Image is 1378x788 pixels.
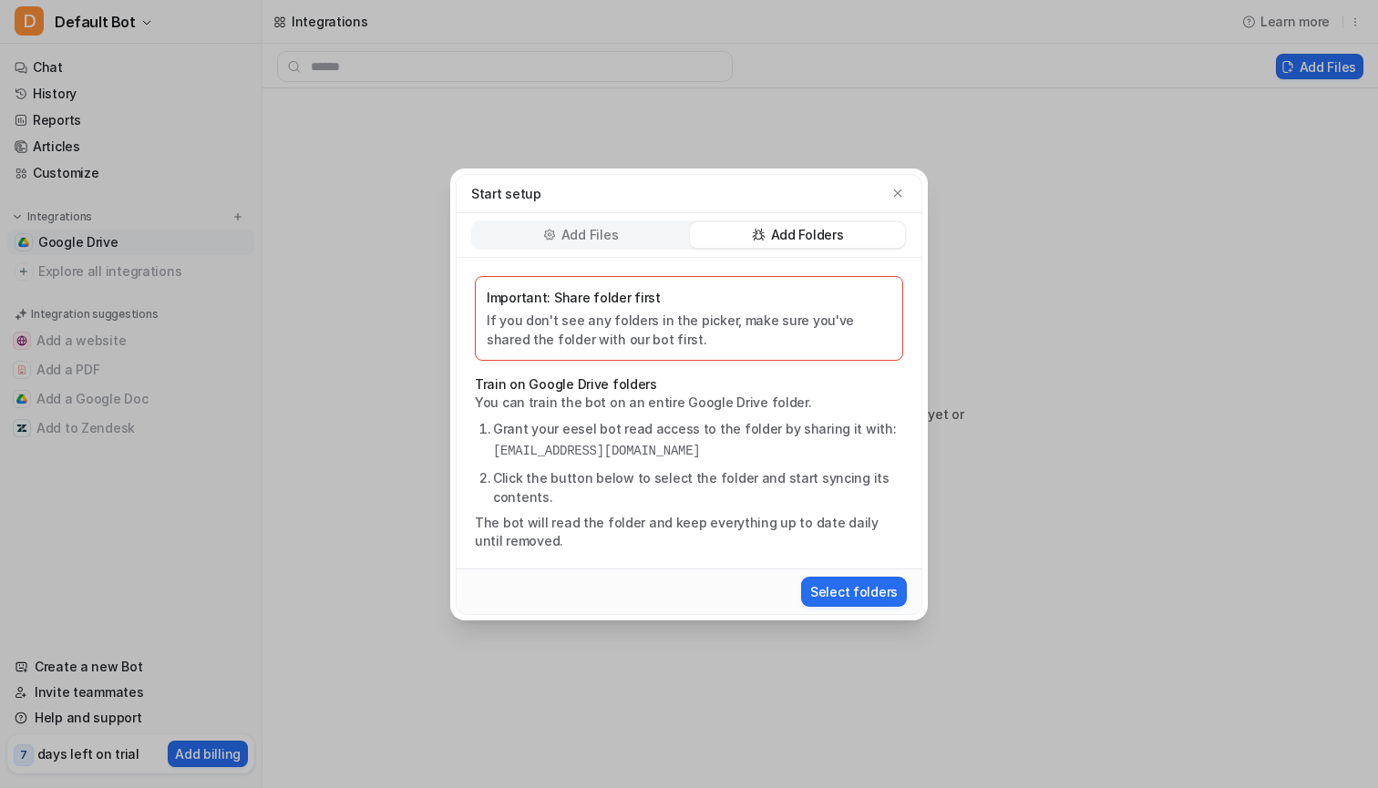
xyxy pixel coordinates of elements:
p: Important: Share folder first [487,288,891,307]
pre: [EMAIL_ADDRESS][DOMAIN_NAME] [493,442,903,461]
p: Add Folders [771,226,844,244]
button: Select folders [801,577,907,607]
p: The bot will read the folder and keep everything up to date daily until removed. [475,514,903,550]
p: Add Files [561,226,618,244]
li: Click the button below to select the folder and start syncing its contents. [493,468,903,507]
li: Grant your eesel bot read access to the folder by sharing it with: [493,419,903,461]
p: Train on Google Drive folders [475,375,903,394]
p: If you don't see any folders in the picker, make sure you've shared the folder with our bot first. [487,311,891,349]
p: Start setup [471,184,541,203]
p: You can train the bot on an entire Google Drive folder. [475,394,903,412]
